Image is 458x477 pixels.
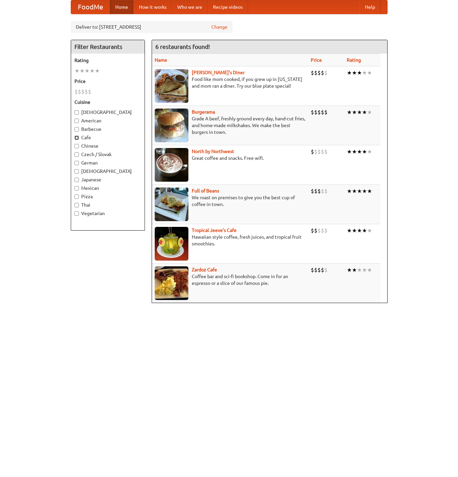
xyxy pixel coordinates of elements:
[155,266,188,300] img: zardoz.jpg
[192,70,245,75] a: [PERSON_NAME]'s Diner
[311,69,314,77] li: $
[317,227,321,234] li: $
[74,176,141,183] label: Japanese
[321,227,324,234] li: $
[367,69,372,77] li: ★
[367,148,372,155] li: ★
[74,169,79,174] input: [DEMOGRAPHIC_DATA]
[352,69,357,77] li: ★
[74,110,79,115] input: [DEMOGRAPHIC_DATA]
[192,228,237,233] a: Tropical Jeeve's Cafe
[314,109,317,116] li: $
[74,185,141,191] label: Mexican
[95,67,100,74] li: ★
[317,69,321,77] li: $
[155,109,188,142] img: burgerama.jpg
[357,266,362,274] li: ★
[357,227,362,234] li: ★
[321,148,324,155] li: $
[314,227,317,234] li: $
[172,0,208,14] a: Who we are
[74,143,141,149] label: Chinese
[80,67,85,74] li: ★
[352,227,357,234] li: ★
[74,168,141,175] label: [DEMOGRAPHIC_DATA]
[155,43,210,50] ng-pluralize: 6 restaurants found!
[155,273,305,287] p: Coffee bar and sci-fi bookshop. Come in for an espresso or a slice of our famous pie.
[321,187,324,195] li: $
[74,57,141,64] h5: Rating
[74,178,79,182] input: Japanese
[362,148,367,155] li: ★
[311,109,314,116] li: $
[311,57,322,63] a: Price
[367,266,372,274] li: ★
[347,266,352,274] li: ★
[155,155,305,161] p: Great coffee and snacks. Free wifi.
[74,119,79,123] input: American
[74,78,141,85] h5: Price
[192,109,215,115] a: Burgerama
[155,234,305,247] p: Hawaiian style coffee, fresh juices, and tropical fruit smoothies.
[74,186,79,190] input: Mexican
[362,266,367,274] li: ★
[192,149,234,154] a: North by Northwest
[74,195,79,199] input: Pizza
[71,0,110,14] a: FoodMe
[155,227,188,261] img: jeeves.jpg
[74,210,141,217] label: Vegetarian
[311,148,314,155] li: $
[192,188,219,193] b: Full of Beans
[208,0,248,14] a: Recipe videos
[74,151,141,158] label: Czech / Slovak
[74,88,78,95] li: $
[74,99,141,106] h5: Cuisine
[155,57,167,63] a: Name
[311,187,314,195] li: $
[357,109,362,116] li: ★
[110,0,133,14] a: Home
[357,69,362,77] li: ★
[314,69,317,77] li: $
[155,187,188,221] img: beans.jpg
[352,148,357,155] li: ★
[347,187,352,195] li: ★
[317,148,321,155] li: $
[352,266,357,274] li: ★
[324,227,328,234] li: $
[347,148,352,155] li: ★
[74,67,80,74] li: ★
[74,159,141,166] label: German
[85,88,88,95] li: $
[155,69,188,103] img: sallys.jpg
[324,109,328,116] li: $
[74,144,79,148] input: Chinese
[367,227,372,234] li: ★
[317,187,321,195] li: $
[74,134,141,141] label: Cafe
[74,136,79,140] input: Cafe
[362,109,367,116] li: ★
[347,227,352,234] li: ★
[324,148,328,155] li: $
[78,88,81,95] li: $
[74,117,141,124] label: American
[88,88,91,95] li: $
[314,266,317,274] li: $
[324,69,328,77] li: $
[71,21,233,33] div: Deliver to: [STREET_ADDRESS]
[74,161,79,165] input: German
[321,109,324,116] li: $
[317,266,321,274] li: $
[347,109,352,116] li: ★
[321,69,324,77] li: $
[155,115,305,136] p: Grade A beef, freshly ground every day, hand-cut fries, and home-made milkshakes. We make the bes...
[81,88,85,95] li: $
[74,127,79,131] input: Barbecue
[367,187,372,195] li: ★
[352,187,357,195] li: ★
